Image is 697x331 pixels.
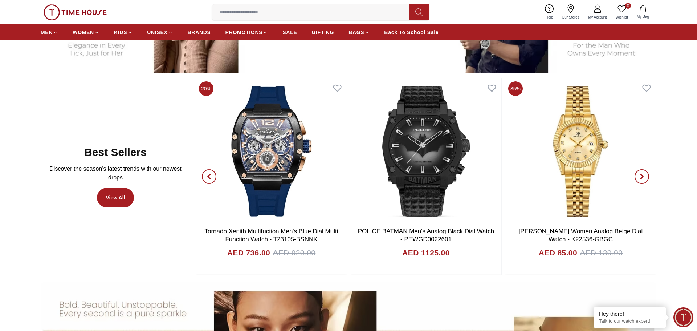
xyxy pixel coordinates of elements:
a: Our Stores [558,3,584,21]
a: GIFTING [311,26,334,39]
a: [PERSON_NAME] Women Analog Beige Dial Watch - K22536-GBGC [519,228,643,243]
span: Our Stores [559,15,582,20]
span: 0 [625,3,631,9]
span: PROMOTIONS [225,29,263,36]
span: BRANDS [188,29,211,36]
span: AED 130.00 [580,247,623,259]
a: View All [97,188,134,207]
div: Chat Widget [673,307,693,327]
p: Discover the season’s latest trends with our newest drops [46,165,184,182]
a: KIDS [114,26,133,39]
span: WOMEN [73,29,94,36]
span: BAGS [348,29,364,36]
span: UNISEX [147,29,167,36]
span: Back To School Sale [384,29,439,36]
a: POLICE BATMAN Men's Analog Black Dial Watch - PEWGD0022601 [358,228,494,243]
div: Hey there! [599,310,661,318]
a: MEN [41,26,58,39]
h4: AED 85.00 [539,247,577,259]
span: SALE [282,29,297,36]
span: 35% [508,81,523,96]
img: Kenneth Scott Women Analog Beige Dial Watch - K22536-GBGC [505,78,656,224]
a: BAGS [348,26,370,39]
h2: Best Sellers [84,146,147,159]
span: My Bag [634,14,652,19]
p: Talk to our watch expert! [599,318,661,324]
a: WOMEN [73,26,99,39]
a: Back To School Sale [384,26,439,39]
a: Tornado Xenith Multifuction Men's Blue Dial Multi Function Watch - T23105-BSNNK [205,228,338,243]
span: Wishlist [613,15,631,20]
a: BRANDS [188,26,211,39]
a: PROMOTIONS [225,26,268,39]
span: My Account [585,15,610,20]
span: KIDS [114,29,127,36]
img: Tornado Xenith Multifuction Men's Blue Dial Multi Function Watch - T23105-BSNNK [196,78,347,224]
span: MEN [41,29,53,36]
img: POLICE BATMAN Men's Analog Black Dial Watch - PEWGD0022601 [351,78,501,224]
span: Help [543,15,556,20]
a: 0Wishlist [611,3,632,21]
h4: AED 1125.00 [402,247,449,259]
span: GIFTING [311,29,334,36]
a: UNISEX [147,26,173,39]
a: SALE [282,26,297,39]
img: ... [44,4,107,20]
h4: AED 736.00 [227,247,270,259]
button: My Bag [632,4,653,21]
span: AED 920.00 [273,247,315,259]
a: Help [541,3,558,21]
